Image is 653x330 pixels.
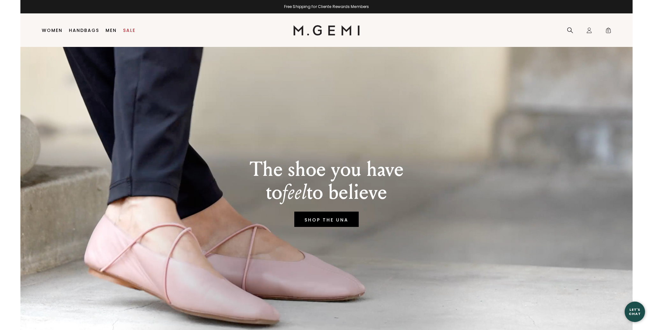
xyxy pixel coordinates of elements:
[294,212,359,227] a: SHOP THE UNA
[293,25,360,35] img: M.Gemi
[282,180,307,205] em: feel
[625,308,645,316] div: Let's Chat
[605,28,612,35] span: 0
[123,28,136,33] a: Sale
[20,4,633,9] div: Free Shipping for Cliente Rewards Members
[250,181,404,204] p: to to believe
[69,28,99,33] a: Handbags
[250,158,404,181] p: The shoe you have
[42,28,62,33] a: Women
[106,28,117,33] a: Men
